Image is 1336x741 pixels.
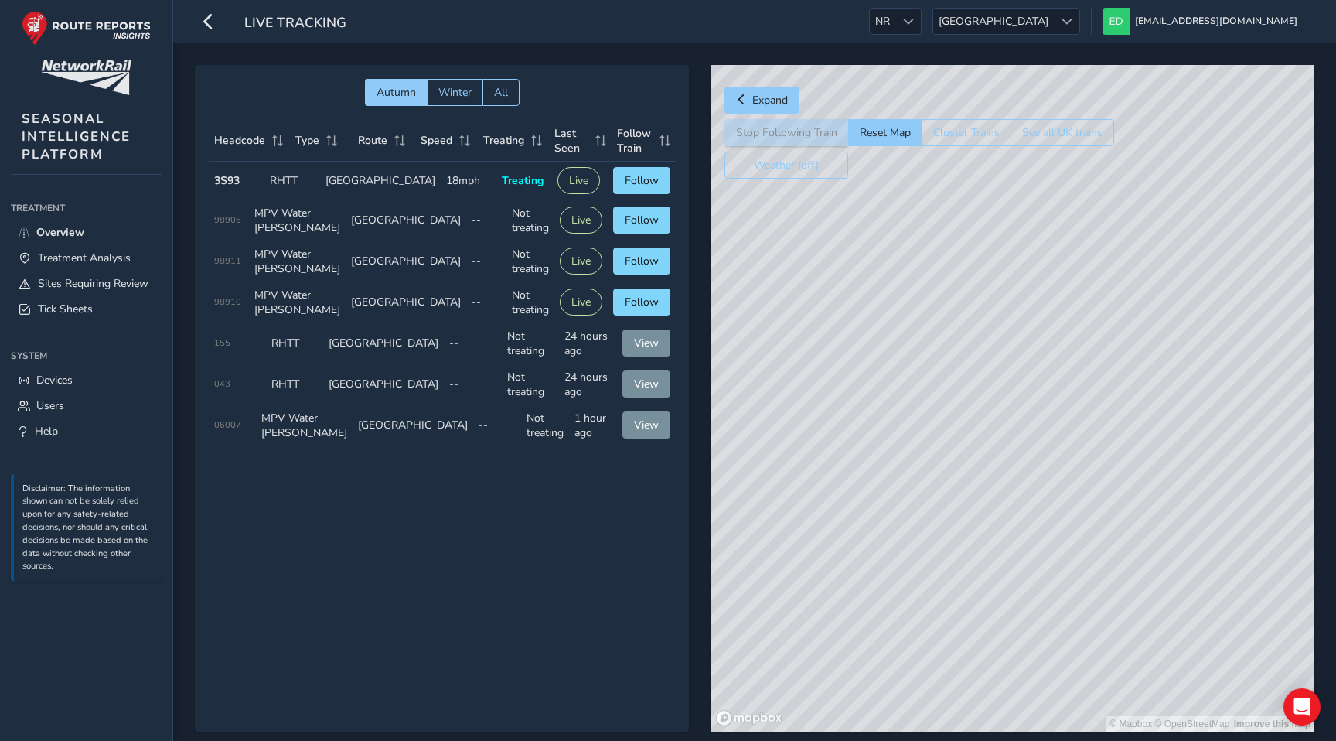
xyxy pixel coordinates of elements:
[557,167,600,194] button: Live
[377,85,416,100] span: Autumn
[473,405,521,446] td: --
[506,282,554,323] td: Not treating
[613,248,670,275] button: Follow
[634,418,659,432] span: View
[560,289,602,316] button: Live
[560,248,602,275] button: Live
[625,173,659,188] span: Follow
[559,323,616,364] td: 24 hours ago
[22,11,151,46] img: rr logo
[249,241,346,282] td: MPV Water [PERSON_NAME]
[482,79,520,106] button: All
[353,405,473,446] td: [GEOGRAPHIC_DATA]
[346,282,466,323] td: [GEOGRAPHIC_DATA]
[214,173,240,188] strong: 3S93
[1103,8,1130,35] img: diamond-layout
[560,207,602,234] button: Live
[249,282,346,323] td: MPV Water [PERSON_NAME]
[22,110,131,163] span: SEASONAL INTELLIGENCE PLATFORM
[35,424,58,439] span: Help
[483,133,524,148] span: Treating
[634,377,659,391] span: View
[214,419,241,431] span: 06007
[214,296,241,308] span: 98910
[427,79,482,106] button: Winter
[613,289,670,316] button: Follow
[506,200,554,241] td: Not treating
[346,241,466,282] td: [GEOGRAPHIC_DATA]
[11,393,162,418] a: Users
[724,87,799,114] button: Expand
[444,364,501,405] td: --
[922,119,1011,146] button: Cluster Trains
[613,167,670,194] button: Follow
[244,13,346,35] span: Live Tracking
[214,255,241,267] span: 98911
[444,323,501,364] td: --
[724,152,848,179] button: Weather (off)
[36,373,73,388] span: Devices
[622,411,670,439] button: View
[323,364,444,405] td: [GEOGRAPHIC_DATA]
[1103,8,1303,35] button: [EMAIL_ADDRESS][DOMAIN_NAME]
[466,200,506,241] td: --
[323,323,444,364] td: [GEOGRAPHIC_DATA]
[634,336,659,350] span: View
[466,282,506,323] td: --
[1011,119,1114,146] button: See all UK trains
[502,173,544,188] span: Treating
[870,9,895,34] span: NR
[11,245,162,271] a: Treatment Analysis
[38,276,148,291] span: Sites Requiring Review
[11,271,162,296] a: Sites Requiring Review
[22,483,154,574] p: Disclaimer: The information shown can not be solely relied upon for any safety-related decisions,...
[11,367,162,393] a: Devices
[502,364,559,405] td: Not treating
[622,370,670,398] button: View
[625,295,659,309] span: Follow
[41,60,131,95] img: customer logo
[36,225,84,240] span: Overview
[11,418,162,444] a: Help
[752,93,788,108] span: Expand
[613,207,670,234] button: Follow
[11,196,162,220] div: Treatment
[214,337,230,349] span: 155
[622,330,670,357] button: View
[1135,8,1297,35] span: [EMAIL_ADDRESS][DOMAIN_NAME]
[569,405,617,446] td: 1 hour ago
[848,119,922,146] button: Reset Map
[214,133,265,148] span: Headcode
[933,9,1054,34] span: [GEOGRAPHIC_DATA]
[295,133,319,148] span: Type
[266,364,323,405] td: RHTT
[421,133,452,148] span: Speed
[554,126,590,155] span: Last Seen
[11,220,162,245] a: Overview
[506,241,554,282] td: Not treating
[36,398,64,413] span: Users
[256,405,353,446] td: MPV Water [PERSON_NAME]
[38,251,131,265] span: Treatment Analysis
[441,162,496,200] td: 18mph
[466,241,506,282] td: --
[494,85,508,100] span: All
[38,302,93,316] span: Tick Sheets
[617,126,654,155] span: Follow Train
[11,344,162,367] div: System
[346,200,466,241] td: [GEOGRAPHIC_DATA]
[358,133,387,148] span: Route
[625,254,659,268] span: Follow
[11,296,162,322] a: Tick Sheets
[521,405,569,446] td: Not treating
[266,323,323,364] td: RHTT
[365,79,427,106] button: Autumn
[214,214,241,226] span: 98906
[559,364,616,405] td: 24 hours ago
[249,200,346,241] td: MPV Water [PERSON_NAME]
[1283,688,1321,726] div: Open Intercom Messenger
[320,162,441,200] td: [GEOGRAPHIC_DATA]
[438,85,472,100] span: Winter
[214,378,230,390] span: 043
[264,162,320,200] td: RHTT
